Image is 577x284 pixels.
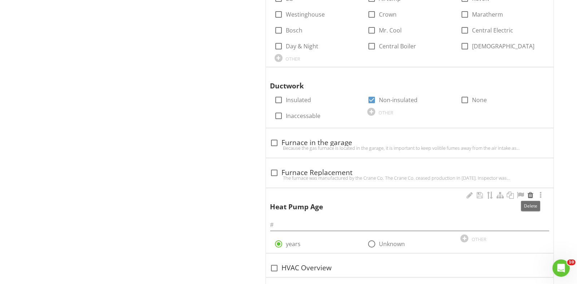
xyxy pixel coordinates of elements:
label: Westinghouse [286,11,325,18]
label: Bosch [286,27,303,34]
label: Central Boiler [379,43,416,50]
label: Unknown [379,240,405,248]
iframe: Intercom live chat [552,259,570,277]
label: [DEMOGRAPHIC_DATA] [472,43,534,50]
div: OTHER [286,56,301,62]
span: 10 [567,259,576,265]
label: None [472,96,487,104]
div: OTHER [379,110,393,115]
label: Maratherm [472,11,503,18]
label: Central Electric [472,27,513,34]
div: Because the gas furnace is located in the garage, it is important to keep volitile fumes away fro... [270,145,549,151]
input: # [270,219,549,231]
label: Insulated [286,96,311,104]
div: OTHER [472,236,486,242]
div: The furnace was manufactured by the Crane Co. The Crane Co. ceased production in [DATE]. Inspecto... [270,175,549,181]
label: Inaccessable [286,112,321,119]
label: Mr. Cool [379,27,402,34]
div: Ductwork [270,70,536,91]
div: Heat Pump Age [270,191,536,212]
label: Non-insulated [379,96,418,104]
label: Day & Night [286,43,319,50]
label: Crown [379,11,397,18]
label: years [286,240,301,248]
